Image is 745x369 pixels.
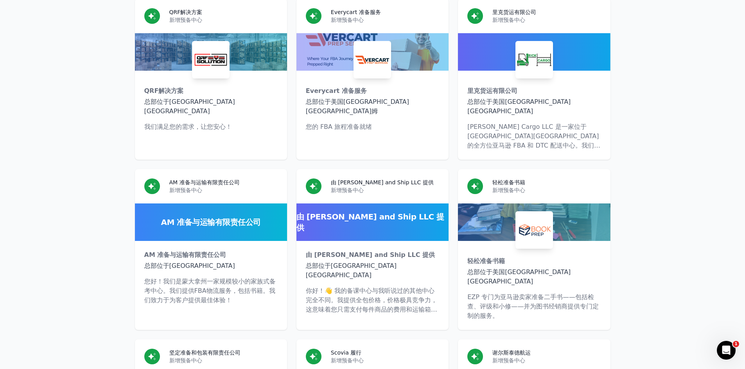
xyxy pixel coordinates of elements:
font: 轻松准备书籍 [492,179,525,185]
font: 新增预备中心 [331,357,364,364]
font: 新增预备中心 [492,187,525,193]
font: 总部位于美国[GEOGRAPHIC_DATA][GEOGRAPHIC_DATA] [467,268,571,285]
font: QRF解决方案 [144,87,184,94]
font: 我们满足您的需求，让您安心！ [144,123,232,130]
font: EZP 专门为亚马逊卖家准备二手书——包括检查、评级和小修——并为图书经销商提供专门定制的服务。 [467,293,599,319]
font: 新增预备中心 [169,187,202,193]
font: 谢尔斯泰德航运 [492,349,531,356]
a: 轻松准备书籍新增预备中心轻松准备书籍轻松准备书籍总部位于美国[GEOGRAPHIC_DATA][GEOGRAPHIC_DATA]EZP 专门为亚马逊卖家准备二手书——包括检查、评级和小修——并为... [458,169,610,330]
font: Everycart 准备服务 [331,9,381,15]
font: 你好！👋 我的备课中心与我听说过的其他中心完全不同。我提供全包价格，价格极具竞争力，这意味着您只需支付每件商品的费用和运输箱费用，其他费用都包含在内！无需再为塑料袋、鞋盒或备课材料付费。 [306,287,437,332]
font: 新增预备中心 [492,357,525,364]
font: Everycart 准备服务 [306,87,367,94]
font: QRF解决方案 [169,9,203,15]
img: 轻松准备书籍 [517,213,551,247]
a: AM 准备与运输有限责任公司新增预备中心AM 准备与运输有限责任公司AM 准备与运输有限责任公司总部位于[GEOGRAPHIC_DATA]您好！我们是蒙大拿州一家规模较小的家族式备考中心。我们提... [135,169,287,330]
font: 您好！我们是蒙大拿州一家规模较小的家族式备考中心。我们提供FBA物流服务，包括书籍。我们致力于为客户提供最佳体验！ [144,278,276,304]
font: 总部位于美国[GEOGRAPHIC_DATA][GEOGRAPHIC_DATA] [467,98,571,115]
font: 里克货运有限公司 [492,9,536,15]
font: 总部位于[GEOGRAPHIC_DATA] [144,262,235,269]
font: AM 准备与运输有限责任公司 [144,251,226,258]
font: 新增预备中心 [331,17,364,23]
font: 新增预备中心 [331,187,364,193]
font: [PERSON_NAME] Cargo LLC 是一家位于[GEOGRAPHIC_DATA][GEOGRAPHIC_DATA]的全方位亚马逊 FBA 和 DTC 配送中心。我们快速、准确、细致地... [467,123,600,196]
font: 坚定准备和包装有限责任公司 [169,349,241,356]
font: 由 [PERSON_NAME] and Ship LLC 提供 [331,179,434,185]
font: 新增预备中心 [492,17,525,23]
font: 1 [734,341,738,346]
font: 总部位于[GEOGRAPHIC_DATA][GEOGRAPHIC_DATA] [306,262,397,279]
font: 您的 FBA 旅程准备就绪 [306,123,372,130]
font: 新增预备中心 [169,17,202,23]
img: 里克货运有限公司 [517,43,551,77]
font: 轻松准备书籍 [467,257,505,265]
font: 由 [PERSON_NAME] and Ship LLC 提供 [306,251,435,258]
img: QRF解决方案 [194,43,228,77]
font: 总部位于[GEOGRAPHIC_DATA] [GEOGRAPHIC_DATA] [144,98,235,115]
img: Everycart 准备服务 [355,43,390,77]
font: AM 准备与运输有限责任公司 [161,217,260,227]
font: Scovia 履行 [331,349,361,356]
iframe: 对讲机实时聊天 [717,341,736,360]
a: 由 [PERSON_NAME] and Ship LLC 提供新增预备中心由 [PERSON_NAME] and Ship LLC 提供由 [PERSON_NAME] and Ship LLC ... [296,169,449,330]
font: AM 准备与运输有限责任公司 [169,179,240,185]
font: 总部位于美国[GEOGRAPHIC_DATA][GEOGRAPHIC_DATA]姆 [306,98,409,115]
font: 里克货运有限公司 [467,87,517,94]
font: 新增预备中心 [169,357,202,364]
font: 由 [PERSON_NAME] and Ship LLC 提供 [296,212,444,232]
